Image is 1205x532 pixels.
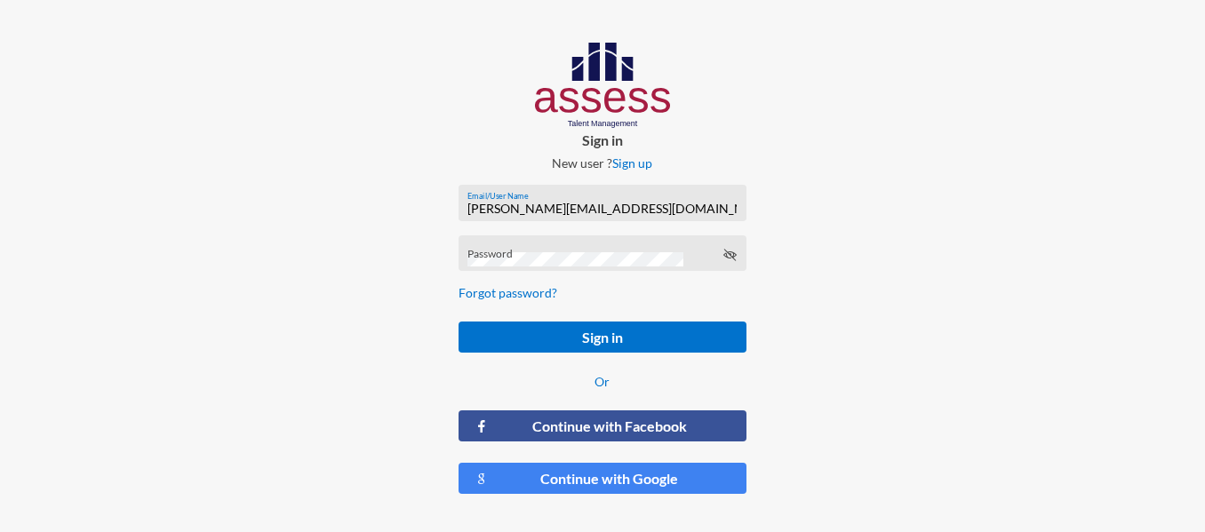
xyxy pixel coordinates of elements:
[467,202,737,216] input: Email/User Name
[459,463,746,494] button: Continue with Google
[459,374,746,389] p: Or
[444,155,761,171] p: New user ?
[459,410,746,441] button: Continue with Facebook
[444,131,761,148] p: Sign in
[459,285,557,300] a: Forgot password?
[535,43,671,128] img: AssessLogoo.svg
[612,155,652,171] a: Sign up
[459,322,746,353] button: Sign in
